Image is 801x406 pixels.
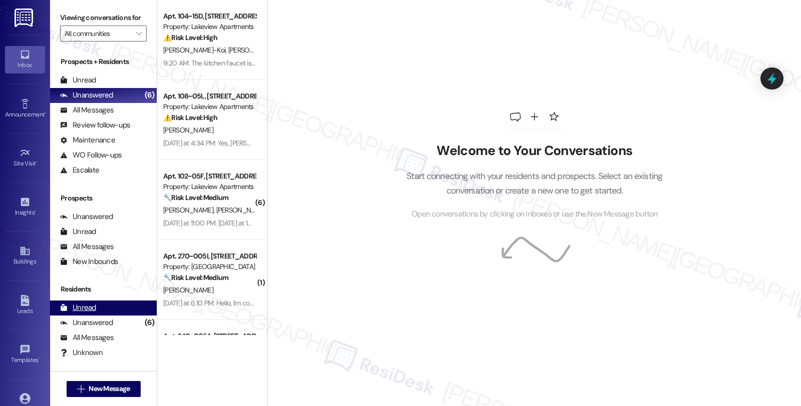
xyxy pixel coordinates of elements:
div: Unread [60,302,96,313]
strong: 🔧 Risk Level: Medium [163,193,228,202]
strong: 🔧 Risk Level: Medium [163,273,228,282]
div: [DATE] at 4:34 PM: Yes, [PERSON_NAME] is aware I have a backed up tub problem. I need a plumber t... [163,138,559,147]
div: Unknown [60,347,103,358]
div: All Messages [60,105,114,115]
div: Review follow-ups [60,120,130,130]
div: Prospects [50,193,157,203]
span: • [36,158,38,165]
span: [PERSON_NAME] [163,285,213,294]
div: Property: Lakeview Apartments [163,181,256,192]
div: Residents [50,284,157,294]
label: Viewing conversations for [60,10,147,25]
div: Unread [60,75,96,85]
a: Insights • [5,193,45,220]
span: • [39,355,40,362]
div: (6) [142,315,157,330]
span: [PERSON_NAME] [216,205,266,214]
strong: ⚠️ Risk Level: High [163,113,217,122]
span: [PERSON_NAME]-Koi [228,45,290,54]
div: Unread [60,226,96,237]
div: Apt. 240~005A, [STREET_ADDRESS] [163,331,256,341]
div: Property: [GEOGRAPHIC_DATA] [163,261,256,272]
h2: Welcome to Your Conversations [391,143,678,159]
div: Apt. 102~05F, [STREET_ADDRESS] [163,171,256,181]
input: All communities [65,25,131,41]
div: Prospects + Residents [50,56,157,67]
div: Unanswered [60,211,113,222]
img: ResiDesk Logo [15,8,35,27]
a: Site Visit • [5,144,45,171]
div: All Messages [60,241,114,252]
span: • [35,207,36,214]
div: [DATE] at 11:00 PM: [DATE] at 10:00 we have to go fill out the lease [163,218,351,227]
div: All Messages [60,332,114,343]
div: Property: Lakeview Apartments [163,101,256,112]
div: Maintenance [60,135,115,145]
span: [PERSON_NAME]-Koi [163,45,228,54]
span: • [45,109,46,116]
a: Buildings [5,242,45,269]
span: [PERSON_NAME] [163,125,213,134]
i:  [136,29,142,37]
div: Property: Lakeview Apartments [163,21,256,32]
div: (6) [142,87,157,103]
div: Apt. 104~15D, [STREET_ADDRESS] [163,11,256,21]
div: Unanswered [60,90,113,100]
div: 9:20 AM: The kitchen faucet is faulty. [163,58,270,67]
div: Unanswered [60,317,113,328]
div: Escalate [60,165,99,175]
span: Open conversations by clicking on inboxes or use the New Message button [412,208,657,220]
p: Start connecting with your residents and prospects. Select an existing conversation or create a n... [391,169,678,197]
a: Inbox [5,46,45,73]
a: Templates • [5,341,45,368]
div: New Inbounds [60,256,118,267]
span: [PERSON_NAME] [163,205,216,214]
div: Apt. 270~005I, [STREET_ADDRESS] [163,251,256,261]
a: Leads [5,292,45,319]
strong: ⚠️ Risk Level: High [163,33,217,42]
div: WO Follow-ups [60,150,122,160]
div: Apt. 108~05L, [STREET_ADDRESS] [163,91,256,101]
